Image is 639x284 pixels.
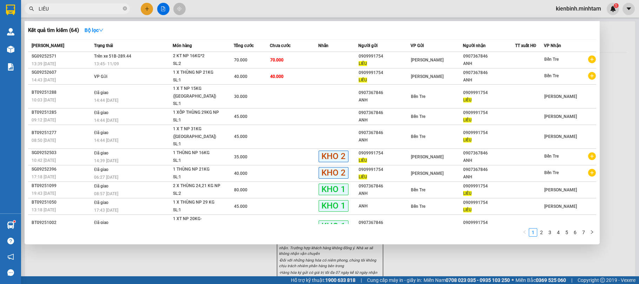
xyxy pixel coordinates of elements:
[463,150,515,157] div: 0907367846
[544,187,577,192] span: [PERSON_NAME]
[94,184,108,189] span: Đã giao
[411,204,425,209] span: Bến Tre
[32,129,92,137] div: BT09251277
[173,52,226,60] div: 2 KT NP 16KG*2
[85,27,104,33] strong: Bộ lọc
[411,134,425,139] span: Bến Tre
[173,199,226,206] div: 1 X THÙNG NP 29 KG
[32,69,92,76] div: SG09252607
[411,43,424,48] span: VP Gửi
[94,200,108,205] span: Đã giao
[32,43,64,48] span: [PERSON_NAME]
[411,74,444,79] span: [PERSON_NAME]
[529,228,537,237] li: 1
[234,134,247,139] span: 45.000
[571,229,579,236] a: 6
[463,53,515,60] div: 0907367846
[463,60,515,67] div: ANH
[173,166,226,173] div: 1 THÙNG NP 21KG
[32,61,56,66] span: 13:39 [DATE]
[234,43,254,48] span: Tổng cước
[588,228,596,237] button: right
[270,74,284,79] span: 40.000
[411,154,444,159] span: [PERSON_NAME]
[359,53,410,60] div: 0909991754
[32,207,56,212] span: 13:18 [DATE]
[29,6,34,11] span: search
[7,238,14,244] span: question-circle
[588,55,596,63] span: plus-circle
[32,191,56,196] span: 19:43 [DATE]
[544,134,577,139] span: [PERSON_NAME]
[359,183,410,190] div: 0907367846
[94,43,113,48] span: Trạng thái
[94,90,108,95] span: Đã giao
[173,182,226,190] div: 2 X THÙNG 24,21 KG NP
[7,269,14,276] span: message
[32,149,92,157] div: SG09252503
[319,167,348,179] span: KHO 2
[173,190,226,198] div: SL: 2
[359,129,410,137] div: 0907367846
[359,69,410,77] div: 0909991754
[538,229,545,236] a: 2
[94,61,119,66] span: 13:45 - 11/09
[544,114,577,119] span: [PERSON_NAME]
[463,183,515,190] div: 0909991754
[359,97,410,104] div: ANH
[32,199,92,206] div: BT09251050
[359,109,410,117] div: 0907367846
[234,154,247,159] span: 35.000
[6,5,15,15] img: logo-vxr
[94,167,108,172] span: Đã giao
[32,219,92,226] div: BT09251002
[32,78,56,82] span: 14:43 [DATE]
[411,94,425,99] span: Bến Tre
[544,73,559,78] span: Bến Tre
[234,94,247,99] span: 30.000
[463,43,486,48] span: Người nhận
[359,203,410,210] div: ANH
[580,229,587,236] a: 7
[588,72,596,80] span: plus-circle
[588,228,596,237] li: Next Page
[234,171,247,176] span: 40.000
[173,157,226,165] div: SL: 1
[319,184,348,195] span: KHO 1
[544,43,561,48] span: VP Nhận
[94,151,108,156] span: Đã giao
[173,100,226,108] div: SL: 1
[463,166,515,173] div: 0907367846
[522,230,527,234] span: left
[544,57,559,62] span: Bến Tre
[544,94,577,99] span: [PERSON_NAME]
[546,228,554,237] li: 3
[32,53,92,60] div: SG09252571
[173,125,226,140] div: 1 X T NP 31KG ([GEOGRAPHIC_DATA])
[32,138,56,143] span: 08:50 [DATE]
[411,114,425,119] span: Bến Tre
[94,158,118,163] span: 14:39 [DATE]
[173,140,226,148] div: SL: 1
[7,63,14,71] img: solution-icon
[32,158,56,163] span: 10:42 [DATE]
[463,77,515,84] div: ANH
[463,199,515,206] div: 0909991754
[173,173,226,181] div: SL: 1
[359,61,367,66] span: LIÊU
[173,60,226,68] div: SL: 2
[463,173,515,181] div: ANH
[173,117,226,124] div: SL: 1
[94,130,108,135] span: Đã giao
[529,229,537,236] a: 1
[411,187,425,192] span: Bến Tre
[359,89,410,97] div: 0907367846
[32,174,56,179] span: 17:18 [DATE]
[94,54,131,59] span: Trên xe 51B-289.44
[234,58,247,62] span: 70.000
[463,129,515,137] div: 0909991754
[32,118,56,123] span: 09:12 [DATE]
[173,109,226,117] div: 1 XỐP THÙNG 29KG NP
